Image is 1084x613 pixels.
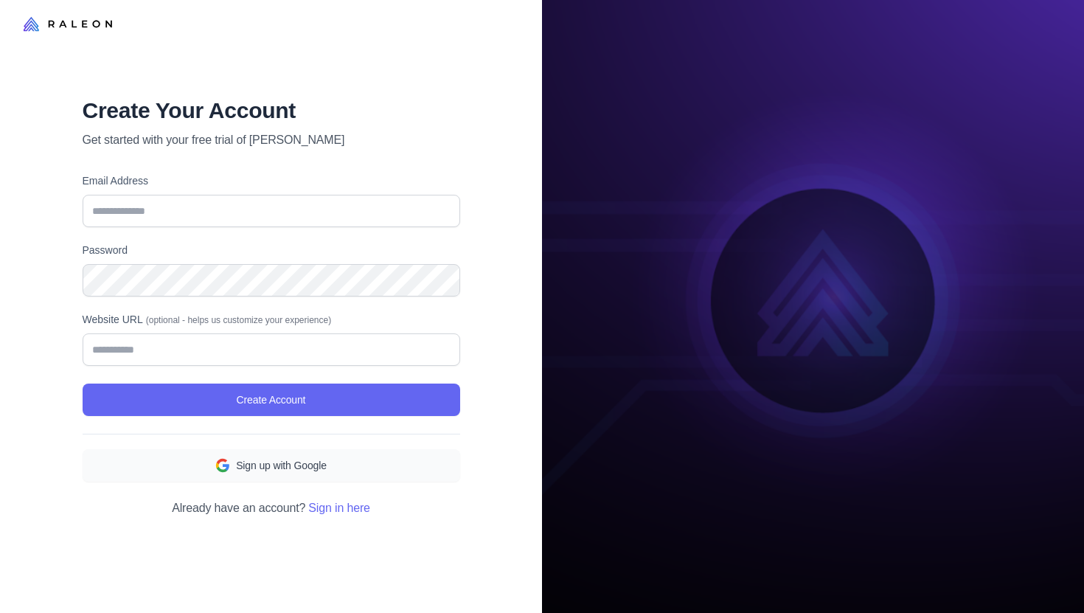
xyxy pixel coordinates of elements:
a: Sign in here [310,501,375,516]
label: Website URL [83,311,460,328]
p: Already have an account? [83,499,460,517]
span: Sign up with Google [232,457,330,474]
label: Email Address [83,173,460,189]
button: Sign up with Google [83,449,460,482]
span: (optional - helps us customize your experience) [149,314,347,325]
h1: Create Your Account [83,96,460,125]
label: Password [83,242,460,258]
p: Get started with your free trial of [PERSON_NAME] [83,131,460,149]
button: Create Account [83,384,460,416]
span: Create Account [234,392,308,408]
